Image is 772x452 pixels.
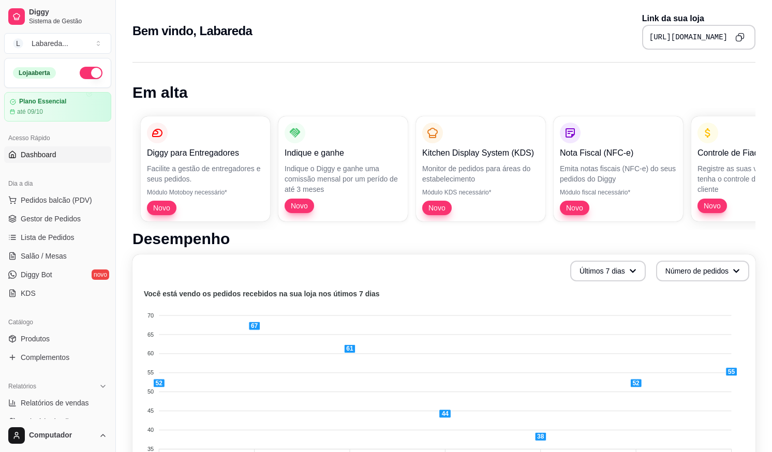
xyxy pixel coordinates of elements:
[4,413,111,430] a: Relatório de clientes
[656,261,749,281] button: Número de pedidos
[416,116,545,221] button: Kitchen Display System (KDS)Monitor de pedidos para áreas do estabelecimentoMódulo KDS necessário...
[17,108,43,116] article: até 09/10
[4,349,111,366] a: Complementos
[422,163,539,184] p: Monitor de pedidos para áreas do estabelecimento
[21,149,56,160] span: Dashboard
[147,332,154,338] tspan: 65
[21,416,86,427] span: Relatório de clientes
[560,188,677,197] p: Módulo fiscal necessário*
[422,147,539,159] p: Kitchen Display System (KDS)
[147,408,154,414] tspan: 45
[147,427,154,433] tspan: 40
[147,163,264,184] p: Facilite a gestão de entregadores e seus pedidos.
[13,67,56,79] div: Loja aberta
[570,261,646,281] button: Últimos 7 dias
[4,33,111,54] button: Select a team
[4,130,111,146] div: Acesso Rápido
[19,98,66,106] article: Plano Essencial
[4,266,111,283] a: Diggy Botnovo
[4,248,111,264] a: Salão / Mesas
[21,251,67,261] span: Salão / Mesas
[4,423,111,448] button: Computador
[560,163,677,184] p: Emita notas fiscais (NFC-e) do seus pedidos do Diggy
[422,188,539,197] p: Módulo KDS necessário*
[4,146,111,163] a: Dashboard
[4,210,111,227] a: Gestor de Pedidos
[554,116,683,221] button: Nota Fiscal (NFC-e)Emita notas fiscais (NFC-e) do seus pedidos do DiggyMódulo fiscal necessário*Novo
[132,23,252,39] h2: Bem vindo, Labareda
[149,203,174,213] span: Novo
[21,269,52,280] span: Diggy Bot
[4,314,111,330] div: Catálogo
[29,17,107,25] span: Sistema de Gestão
[132,230,755,248] h1: Desempenho
[147,369,154,375] tspan: 55
[13,38,23,49] span: L
[132,83,755,102] h1: Em alta
[8,382,36,390] span: Relatórios
[147,147,264,159] p: Diggy para Entregadores
[21,352,69,363] span: Complementos
[285,147,402,159] p: Indique e ganhe
[700,201,725,211] span: Novo
[144,290,380,298] text: Você está vendo os pedidos recebidos na sua loja nos útimos 7 dias
[4,175,111,192] div: Dia a dia
[642,12,755,25] p: Link da sua loja
[285,163,402,194] p: Indique o Diggy e ganhe uma comissão mensal por um perído de até 3 meses
[21,195,92,205] span: Pedidos balcão (PDV)
[21,232,75,243] span: Lista de Pedidos
[424,203,450,213] span: Novo
[21,334,50,344] span: Produtos
[649,32,728,42] pre: [URL][DOMAIN_NAME]
[4,92,111,122] a: Plano Essencialaté 09/10
[4,4,111,29] a: DiggySistema de Gestão
[147,188,264,197] p: Módulo Motoboy necessário*
[4,395,111,411] a: Relatórios de vendas
[4,285,111,302] a: KDS
[21,398,89,408] span: Relatórios de vendas
[4,330,111,347] a: Produtos
[4,229,111,246] a: Lista de Pedidos
[80,67,102,79] button: Alterar Status
[278,116,408,221] button: Indique e ganheIndique o Diggy e ganhe uma comissão mensal por um perído de até 3 mesesNovo
[29,8,107,17] span: Diggy
[32,38,68,49] div: Labareda ...
[4,192,111,208] button: Pedidos balcão (PDV)
[732,29,748,46] button: Copy to clipboard
[147,312,154,319] tspan: 70
[147,350,154,356] tspan: 60
[147,446,154,452] tspan: 35
[287,201,312,211] span: Novo
[560,147,677,159] p: Nota Fiscal (NFC-e)
[141,116,270,221] button: Diggy para EntregadoresFacilite a gestão de entregadores e seus pedidos.Módulo Motoboy necessário...
[21,214,81,224] span: Gestor de Pedidos
[29,431,95,440] span: Computador
[21,288,36,298] span: KDS
[147,388,154,395] tspan: 50
[562,203,587,213] span: Novo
